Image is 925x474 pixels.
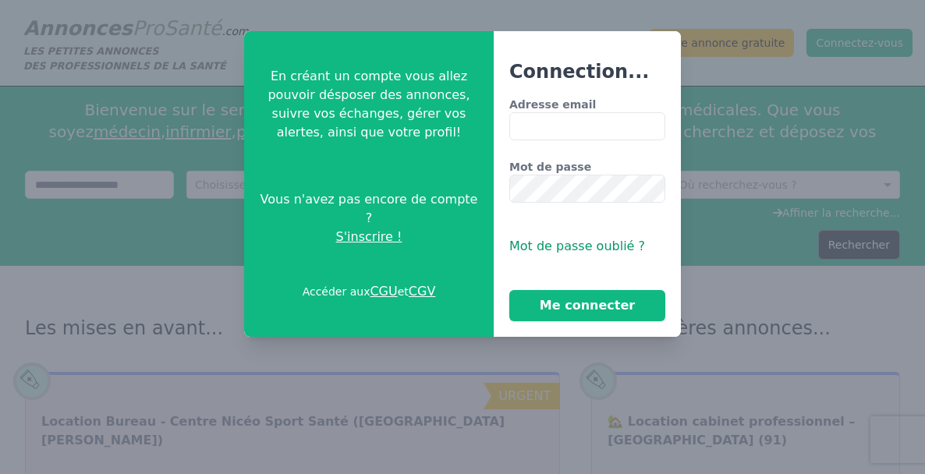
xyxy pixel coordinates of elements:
a: CGU [370,284,397,299]
span: S'inscrire ! [336,228,402,246]
a: CGV [409,284,436,299]
label: Adresse email [509,97,665,112]
button: Me connecter [509,290,665,321]
label: Mot de passe [509,159,665,175]
p: En créant un compte vous allez pouvoir désposer des annonces, suivre vos échanges, gérer vos aler... [257,67,481,142]
span: Mot de passe oublié ? [509,239,645,253]
h3: Connection... [509,59,665,84]
p: Accéder aux et [303,282,436,301]
span: Vous n'avez pas encore de compte ? [257,190,481,228]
